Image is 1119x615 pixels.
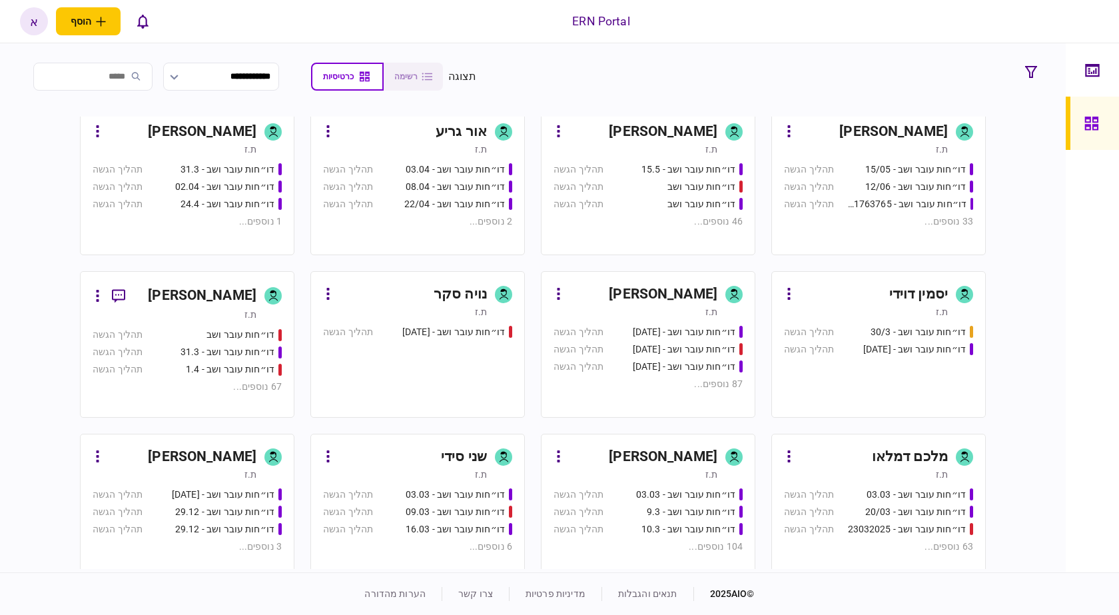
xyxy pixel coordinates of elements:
[406,488,505,502] div: דו״חות עובר ושב - 03.03
[609,121,717,143] div: [PERSON_NAME]
[936,305,948,318] div: ת.ז
[93,362,143,376] div: תהליך הגשה
[181,197,274,211] div: דו״חות עובר ושב - 24.4
[93,215,282,229] div: 1 נוספים ...
[172,488,274,502] div: דו״חות עובר ושב - 26.12.24
[784,215,973,229] div: 33 נוספים ...
[636,488,735,502] div: דו״חות עובר ושב - 03.03
[889,284,948,305] div: יסמין דוידי
[784,540,973,554] div: 63 נוספים ...
[526,588,585,599] a: מדיניות פרטיות
[475,468,487,481] div: ת.ז
[93,522,143,536] div: תהליך הגשה
[80,434,294,580] a: [PERSON_NAME]ת.זדו״חות עובר ושב - 26.12.24תהליך הגשהדו״חות עובר ושב - 29.12תהליך הגשהדו״חות עובר ...
[839,121,948,143] div: [PERSON_NAME]
[436,121,487,143] div: אור גריע
[206,328,274,342] div: דו״חות עובר ושב
[406,505,505,519] div: דו״חות עובר ושב - 09.03
[641,163,735,177] div: דו״חות עובר ושב - 15.5
[148,121,256,143] div: [PERSON_NAME]
[80,271,294,418] a: [PERSON_NAME]ת.זדו״חות עובר ושבתהליך הגשהדו״חות עובר ושב - 31.3תהליך הגשהדו״חות עובר ושב - 1.4תהל...
[647,505,735,519] div: דו״חות עובר ושב - 9.3
[311,63,384,91] button: כרטיסיות
[554,342,603,356] div: תהליך הגשה
[93,345,143,359] div: תהליך הגשה
[175,180,274,194] div: דו״חות עובר ושב - 02.04
[448,69,477,85] div: תצוגה
[554,163,603,177] div: תהליך הגשה
[705,143,717,156] div: ת.ז
[784,197,834,211] div: תהליך הגשה
[641,522,735,536] div: דו״חות עובר ושב - 10.3
[475,305,487,318] div: ת.ז
[633,360,735,374] div: דו״חות עובר ושב - 19.3.25
[871,325,966,339] div: דו״חות עובר ושב - 30/3
[867,488,966,502] div: דו״חות עובר ושב - 03.03
[572,13,629,30] div: ERN Portal
[936,143,948,156] div: ת.ז
[93,328,143,342] div: תהליך הגשה
[848,522,966,536] div: דו״חות עובר ושב - 23032025
[609,446,717,468] div: [PERSON_NAME]
[784,342,834,356] div: תהליך הגשה
[175,505,274,519] div: דו״חות עובר ושב - 29.12
[323,72,354,81] span: כרטיסיות
[175,522,274,536] div: דו״חות עובר ושב - 29.12
[93,505,143,519] div: תהליך הגשה
[554,540,743,554] div: 104 נוספים ...
[406,180,505,194] div: דו״חות עובר ושב - 08.04
[784,488,834,502] div: תהליך הגשה
[865,180,966,194] div: דו״חות עובר ושב - 12/06
[554,325,603,339] div: תהליך הגשה
[554,522,603,536] div: תהליך הגשה
[93,488,143,502] div: תהליך הגשה
[784,180,834,194] div: תהליך הגשה
[434,284,487,305] div: נויה סקר
[667,197,735,211] div: דו״חות עובר ושב
[181,345,274,359] div: דו״חות עובר ושב - 31.3
[609,284,717,305] div: [PERSON_NAME]
[93,163,143,177] div: תהליך הגשה
[323,163,373,177] div: תהליך הגשה
[771,434,986,580] a: מלכם דמלאות.זדו״חות עובר ושב - 03.03תהליך הגשהדו״חות עובר ושב - 20/03תהליך הגשהדו״חות עובר ושב - ...
[554,360,603,374] div: תהליך הגשה
[310,109,525,255] a: אור גריעת.זדו״חות עובר ושב - 03.04תהליך הגשהדו״חות עובר ושב - 08.04תהליך הגשהדו״חות עובר ושב - 22...
[554,377,743,391] div: 87 נוספים ...
[847,197,966,211] div: דו״חות עובר ושב - 511763765 18/06
[667,180,735,194] div: דו״חות עובר ושב
[554,180,603,194] div: תהליך הגשה
[784,325,834,339] div: תהליך הגשה
[80,109,294,255] a: [PERSON_NAME]ת.זדו״חות עובר ושב - 31.3תהליך הגשהדו״חות עובר ושב - 02.04תהליך הגשהדו״חות עובר ושב ...
[323,505,373,519] div: תהליך הגשה
[554,197,603,211] div: תהליך הגשה
[618,588,677,599] a: תנאים והגבלות
[458,588,493,599] a: צרו קשר
[364,588,426,599] a: הערות מהדורה
[323,540,512,554] div: 6 נוספים ...
[56,7,121,35] button: פתח תפריט להוספת לקוח
[705,305,717,318] div: ת.ז
[865,163,966,177] div: דו״חות עובר ושב - 15/05
[404,197,505,211] div: דו״חות עובר ושב - 22/04
[93,380,282,394] div: 67 נוספים ...
[771,271,986,418] a: יסמין דוידית.זדו״חות עובר ושב - 30/3תהליך הגשהדו״חות עובר ושב - 31.08.25תהליך הגשה
[129,7,157,35] button: פתח רשימת התראות
[705,468,717,481] div: ת.ז
[402,325,505,339] div: דו״חות עובר ושב - 19.03.2025
[554,505,603,519] div: תהליך הגשה
[441,446,487,468] div: שני סידי
[863,342,966,356] div: דו״חות עובר ושב - 31.08.25
[323,488,373,502] div: תהליך הגשה
[323,197,373,211] div: תהליך הגשה
[323,325,373,339] div: תהליך הגשה
[554,488,603,502] div: תהליך הגשה
[693,587,755,601] div: © 2025 AIO
[633,325,735,339] div: דו״חות עובר ושב - 19/03/2025
[865,505,966,519] div: דו״חות עובר ושב - 20/03
[244,143,256,156] div: ת.ז
[20,7,48,35] button: א
[784,522,834,536] div: תהליך הגשה
[784,163,834,177] div: תהליך הגשה
[148,446,256,468] div: [PERSON_NAME]
[394,72,418,81] span: רשימה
